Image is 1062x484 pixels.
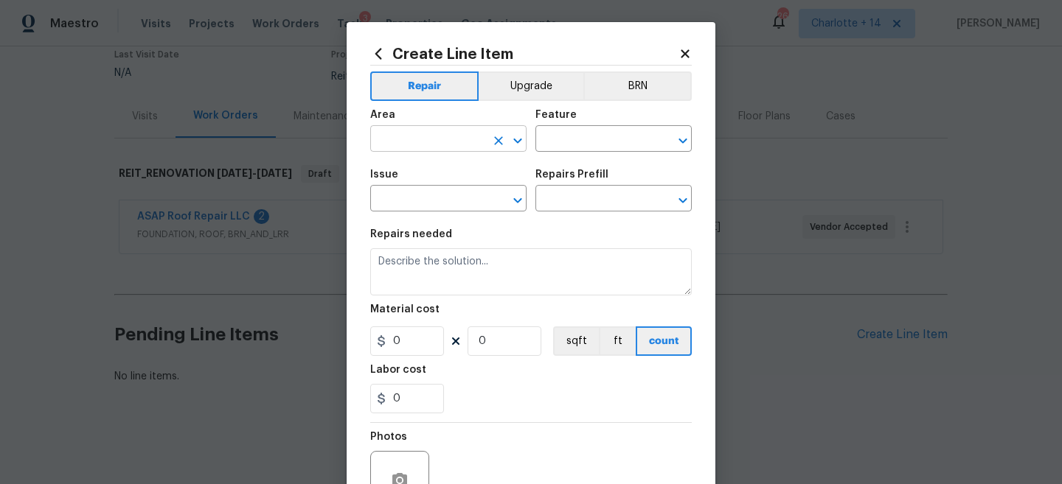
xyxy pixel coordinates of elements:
[535,110,577,120] h5: Feature
[553,326,599,356] button: sqft
[479,71,584,101] button: Upgrade
[673,190,693,211] button: Open
[535,169,608,180] h5: Repairs Prefill
[370,304,440,315] h5: Material cost
[583,71,692,101] button: BRN
[370,432,407,442] h5: Photos
[673,130,693,151] button: Open
[370,71,479,101] button: Repair
[370,365,426,375] h5: Labor cost
[599,326,636,356] button: ft
[488,130,509,151] button: Clear
[507,130,528,151] button: Open
[370,229,452,239] h5: Repairs needed
[370,169,398,180] h5: Issue
[507,190,528,211] button: Open
[636,326,692,356] button: count
[370,110,395,120] h5: Area
[370,46,678,62] h2: Create Line Item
